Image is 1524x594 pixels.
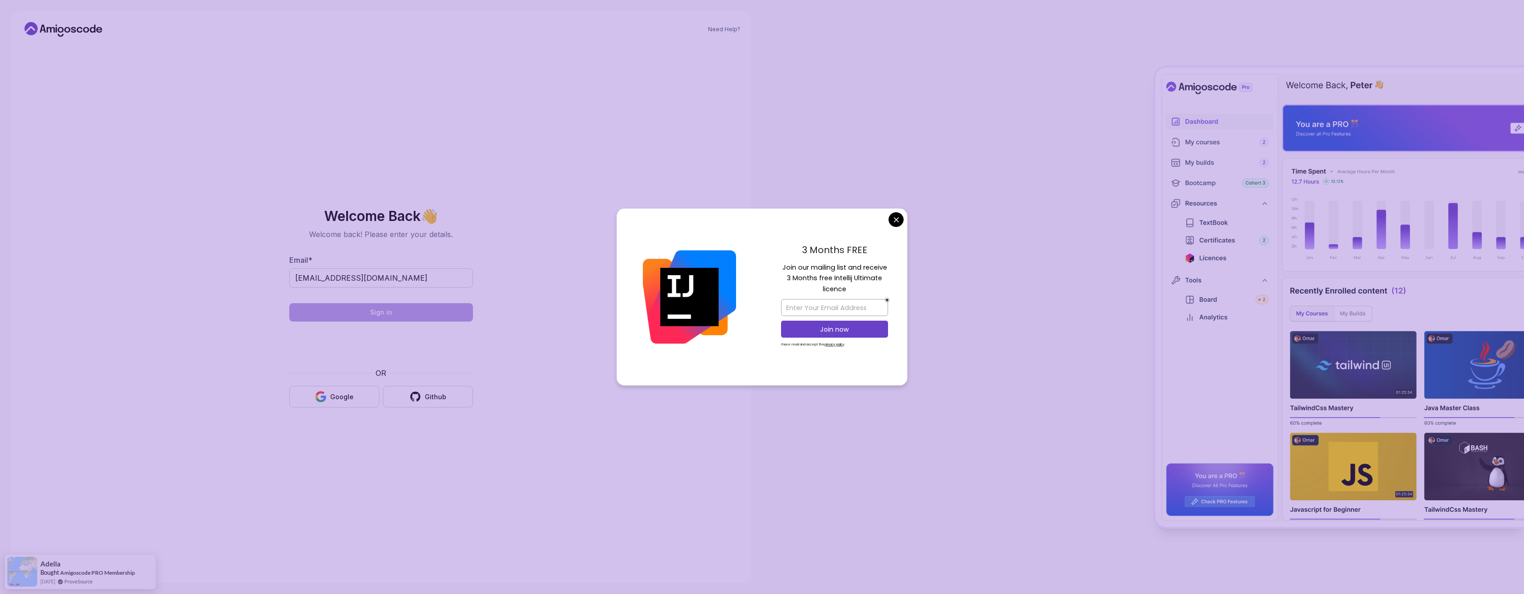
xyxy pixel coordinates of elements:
button: Github [383,386,473,407]
a: ProveSource [64,577,93,585]
a: Need Help? [708,26,740,33]
button: Sign in [289,303,473,322]
a: Amigoscode PRO Membership [60,569,135,577]
label: Email * [289,255,312,265]
img: Amigoscode Dashboard [1155,68,1524,527]
span: Adella [40,560,61,568]
a: Home link [22,22,105,37]
h2: Welcome Back [289,209,473,223]
img: provesource social proof notification image [7,557,37,587]
iframe: Widget containing checkbox for hCaptcha security challenge [312,327,450,362]
input: Enter your email [289,268,473,288]
div: Sign in [370,308,392,317]
div: Github [425,392,446,402]
span: [DATE] [40,577,55,585]
span: 👋 [420,208,439,224]
span: Bought [40,569,59,576]
button: Google [289,386,379,407]
p: OR [376,368,386,379]
p: Welcome back! Please enter your details. [289,229,473,240]
div: Google [330,392,354,402]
